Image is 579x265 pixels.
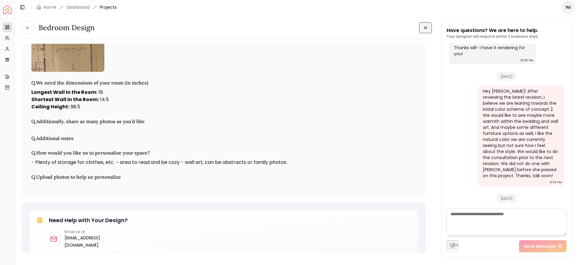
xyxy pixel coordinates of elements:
[31,79,416,86] h3: Q. We need the dimensions of your room (in inches)
[31,149,416,156] h3: Q. How would you like us to personalize your space?
[447,27,539,34] p: Have questions? We are here to help.
[31,173,416,180] h3: Q. Upload photos to help us personalize
[497,72,516,81] span: [DATE]
[3,5,11,14] img: Spacejoy Logo
[31,159,416,166] p: - Plenty of storage for clothes, etc. - area to read and be cozy - wall art, can be abstracts or ...
[31,89,97,96] strong: Longest Wall in the Room :
[454,45,530,57] div: Thanks will- I have it rendering for you!
[36,4,117,10] nav: breadcrumb
[65,234,132,249] a: [EMAIL_ADDRESS][DOMAIN_NAME]
[31,96,416,103] p: 14.5
[48,251,413,257] p: Our design experts are here to help with any questions about your project.
[562,1,574,13] button: WI
[31,103,416,110] p: 98.5
[483,88,558,179] div: Hey [PERSON_NAME]! After reviewing the latest revision, I believe we are leaning towards the init...
[44,4,56,10] a: Home
[100,4,117,10] span: Projects
[563,2,574,13] span: WI
[31,135,416,142] h3: Q. Additional notes
[520,57,533,63] div: 12:28 PM
[31,30,104,72] img: file
[447,34,539,39] p: Your designer will respond within 2 business days.
[65,229,132,234] p: Email us at
[49,216,128,225] h5: Need Help with Your Design?
[497,194,516,203] span: [DATE]
[31,96,99,103] strong: Shortest Wall in the Room :
[3,5,11,14] a: Spacejoy
[31,89,416,96] p: 16
[67,4,90,10] a: Dashboard
[31,118,416,125] h3: Q. Additionally, share as many photos as you’d like
[31,103,69,110] strong: Ceiling Height :
[550,179,562,185] div: 9:03 PM
[39,23,95,33] h3: Bedroom design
